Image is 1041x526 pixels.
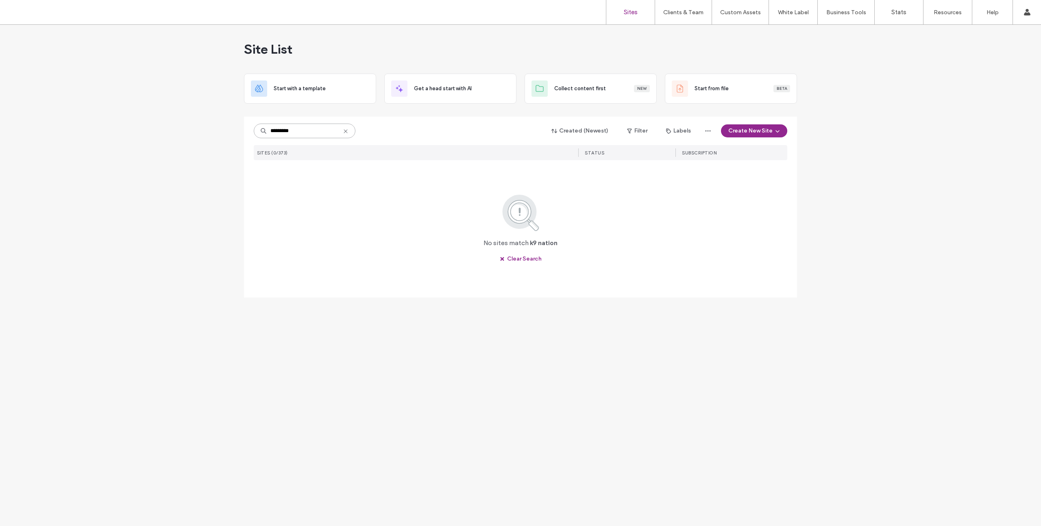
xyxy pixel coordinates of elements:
[244,41,292,57] span: Site List
[483,239,529,248] span: No sites match
[773,85,790,92] div: Beta
[554,85,606,93] span: Collect content first
[663,9,703,16] label: Clients & Team
[525,74,657,104] div: Collect content firstNew
[987,9,999,16] label: Help
[585,150,604,156] span: STATUS
[530,239,558,248] span: k9 nation
[244,74,376,104] div: Start with a template
[721,124,787,137] button: Create New Site
[19,6,35,13] span: Help
[619,124,656,137] button: Filter
[891,9,906,16] label: Stats
[826,9,866,16] label: Business Tools
[778,9,809,16] label: White Label
[659,124,698,137] button: Labels
[720,9,761,16] label: Custom Assets
[491,193,550,232] img: search.svg
[624,9,638,16] label: Sites
[492,252,549,265] button: Clear Search
[257,150,288,156] span: SITES (0/373)
[682,150,717,156] span: SUBSCRIPTION
[384,74,516,104] div: Get a head start with AI
[414,85,472,93] span: Get a head start with AI
[695,85,729,93] span: Start from file
[934,9,962,16] label: Resources
[544,124,616,137] button: Created (Newest)
[274,85,326,93] span: Start with a template
[665,74,797,104] div: Start from fileBeta
[634,85,650,92] div: New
